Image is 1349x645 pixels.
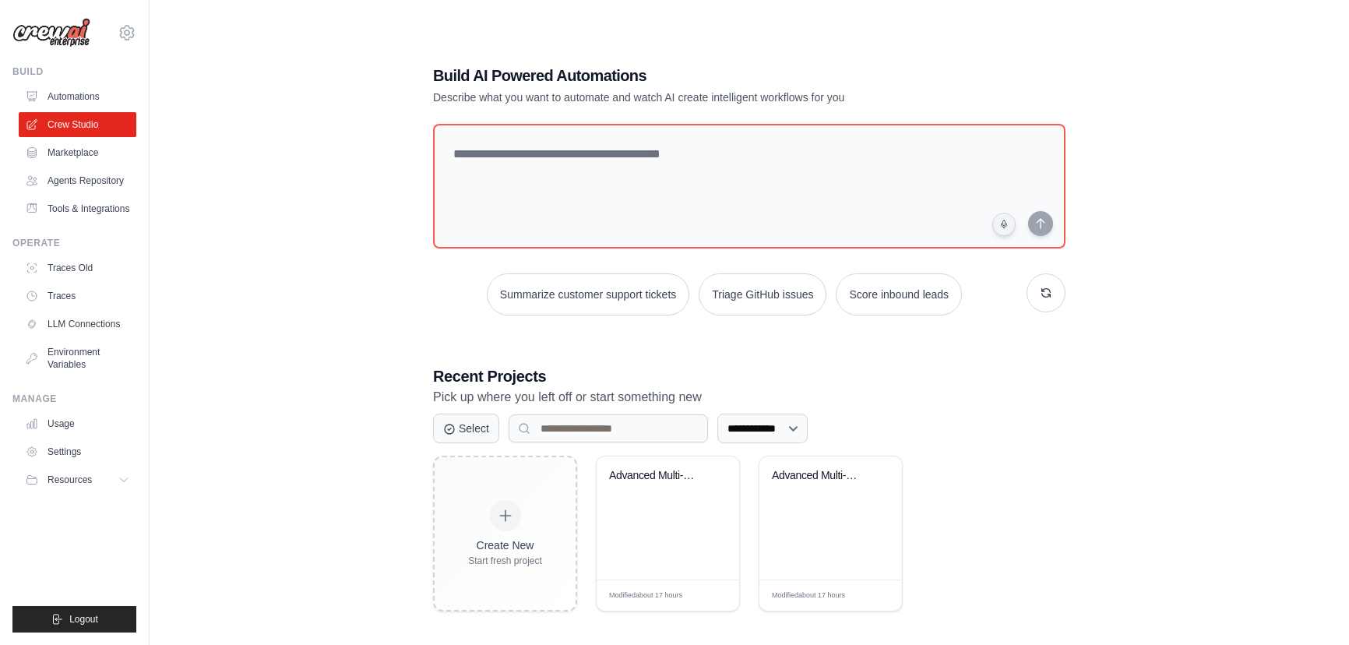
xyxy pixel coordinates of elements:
[19,284,136,308] a: Traces
[433,65,956,86] h1: Build AI Powered Automations
[69,613,98,626] span: Logout
[433,414,499,443] button: Select
[19,340,136,377] a: Environment Variables
[865,590,879,601] span: Edit
[433,387,1065,407] p: Pick up where you left off or start something new
[19,411,136,436] a: Usage
[1027,273,1065,312] button: Get new suggestions
[468,537,542,553] div: Create New
[703,590,716,601] span: Edit
[19,439,136,464] a: Settings
[468,555,542,567] div: Start fresh project
[433,365,1065,387] h3: Recent Projects
[12,393,136,405] div: Manage
[19,140,136,165] a: Marketplace
[12,65,136,78] div: Build
[487,273,689,315] button: Summarize customer support tickets
[19,196,136,221] a: Tools & Integrations
[19,256,136,280] a: Traces Old
[19,84,136,109] a: Automations
[19,112,136,137] a: Crew Studio
[19,312,136,337] a: LLM Connections
[609,469,703,483] div: Advanced Multi-Symbol Stock Analysis with Short-Term Trading
[836,273,962,315] button: Score inbound leads
[12,606,136,633] button: Logout
[19,168,136,193] a: Agents Repository
[12,18,90,48] img: Logo
[699,273,826,315] button: Triage GitHub issues
[48,474,92,486] span: Resources
[992,213,1016,236] button: Click to speak your automation idea
[609,590,682,601] span: Modified about 17 hours
[433,90,956,105] p: Describe what you want to automate and watch AI create intelligent workflows for you
[772,469,866,483] div: Advanced Multi-Agent Stock Analysis System
[19,467,136,492] button: Resources
[12,237,136,249] div: Operate
[772,590,845,601] span: Modified about 17 hours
